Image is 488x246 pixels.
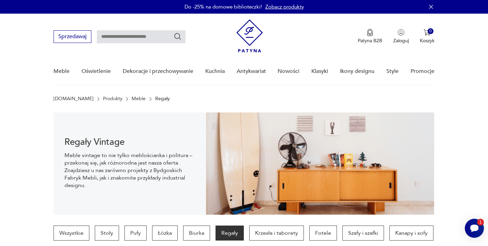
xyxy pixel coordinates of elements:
a: Pufy [124,226,147,241]
div: 0 [428,28,433,34]
img: Ikonka użytkownika [398,29,404,36]
button: Sprzedawaj [54,30,91,43]
img: Ikona medalu [367,29,373,36]
p: Koszyk [420,37,434,44]
a: Zobacz produkty [265,3,304,10]
img: Patyna - sklep z meblami i dekoracjami vintage [236,19,263,52]
a: Meble [132,96,146,102]
a: Wszystkie [54,226,89,241]
button: Patyna B2B [358,29,382,44]
a: Fotele [309,226,337,241]
a: Szafy i szafki [342,226,384,241]
img: dff48e7735fce9207bfd6a1aaa639af4.png [206,112,434,215]
p: Zaloguj [393,37,409,44]
p: Patyna B2B [358,37,382,44]
a: Ikony designu [340,58,374,84]
iframe: Smartsupp widget button [465,219,484,238]
button: 0Koszyk [420,29,434,44]
a: Krzesła i taborety [249,226,304,241]
a: Nowości [278,58,299,84]
p: Meble vintage to nie tylko meblościanka i politura – przekonaj się, jak różnorodna jest nasza ofe... [64,152,195,189]
a: Meble [54,58,70,84]
h1: Regały Vintage [64,138,195,146]
a: Dekoracje i przechowywanie [123,58,193,84]
a: Sprzedawaj [54,35,91,40]
a: Style [386,58,399,84]
a: Biurka [183,226,210,241]
a: Kanapy i sofy [389,226,433,241]
a: Stoły [95,226,119,241]
button: Zaloguj [393,29,409,44]
a: Ikona medaluPatyna B2B [358,29,382,44]
button: Szukaj [174,32,182,41]
img: Ikona koszyka [424,29,430,36]
a: Antykwariat [237,58,266,84]
a: [DOMAIN_NAME] [54,96,93,102]
a: Łóżka [152,226,178,241]
p: Regały [155,96,170,102]
a: Oświetlenie [82,58,111,84]
p: Do -25% na domowe biblioteczki! [184,3,262,10]
a: Klasyki [311,58,328,84]
a: Kuchnia [205,58,225,84]
a: Regały [216,226,244,241]
a: Promocje [411,58,434,84]
a: Produkty [103,96,122,102]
